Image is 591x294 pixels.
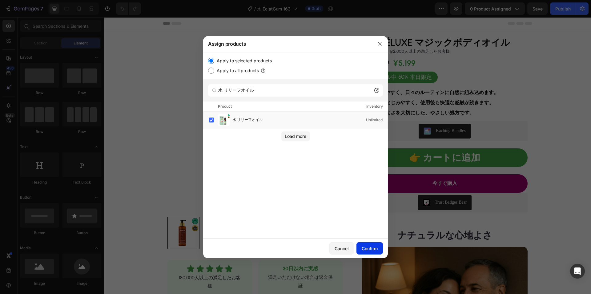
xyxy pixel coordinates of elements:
[314,178,368,193] button: Trust Badges Bear
[356,242,383,255] button: Confirm
[218,114,230,126] img: product-img
[272,93,371,98] strong: 心地よさを大切にした、やさしい処方です。
[286,32,346,36] span: 182,000人以上の満足したお客様
[203,36,372,52] div: Assign products
[335,245,349,252] div: Cancel
[281,131,310,141] button: Load more
[331,182,363,188] div: Trust Badges Bear
[214,57,272,64] label: Apply to selected products
[570,264,585,279] div: Open Intercom Messenger
[285,133,306,139] div: Load more
[294,212,388,224] strong: ナチュラルな心地よさ
[74,256,139,273] p: 180,000人以上の満足したお客様
[214,67,259,74] label: Apply to all products
[232,117,263,123] span: 水 リリーフオイル
[203,52,388,238] div: />
[272,72,395,78] strong: 使いやすく、日々のルーティンに自然に組み込めます。
[272,82,390,88] strong: 肌になじみやすく、使用後も快適な感触が続きます。
[179,248,214,254] strong: 30日以内に実感
[315,106,367,121] button: Kaching Bundles
[258,157,424,176] button: 今すぐ購入
[289,40,312,52] div: ¥5,199
[208,84,383,97] input: Search products
[263,56,294,64] div: 🔥セール中
[362,245,378,252] div: Confirm
[305,56,329,64] div: 本日限定
[294,56,305,64] div: 50%
[320,110,327,118] img: KachingBundles.png
[258,131,424,150] button: 👉 カートに追加
[329,242,354,255] button: Cancel
[305,133,376,147] div: 👉 カートに追加
[258,20,424,31] h1: FerméLuxe マジックボディオイル
[329,162,353,171] div: 今すぐ購入
[258,40,286,52] div: ¥10,399
[218,103,232,110] div: Product
[366,117,388,123] div: Unlimited
[164,257,229,271] span: 満足いただけない場合は返金保証
[332,110,362,117] div: Kaching Bundles
[319,182,326,189] img: CLDR_q6erfwCEAE=.png
[366,103,383,110] div: Inventory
